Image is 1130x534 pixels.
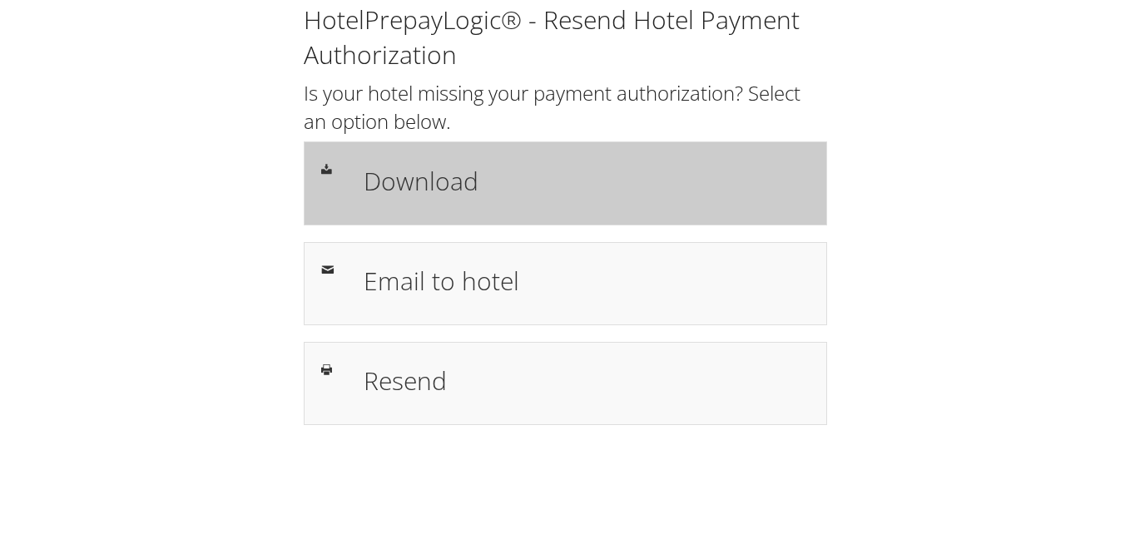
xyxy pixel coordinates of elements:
[364,362,810,399] h1: Resend
[304,2,827,72] h1: HotelPrepayLogic® - Resend Hotel Payment Authorization
[304,342,827,425] a: Resend
[304,242,827,325] a: Email to hotel
[304,141,827,225] a: Download
[364,262,810,299] h1: Email to hotel
[304,79,827,135] h2: Is your hotel missing your payment authorization? Select an option below.
[364,162,810,200] h1: Download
